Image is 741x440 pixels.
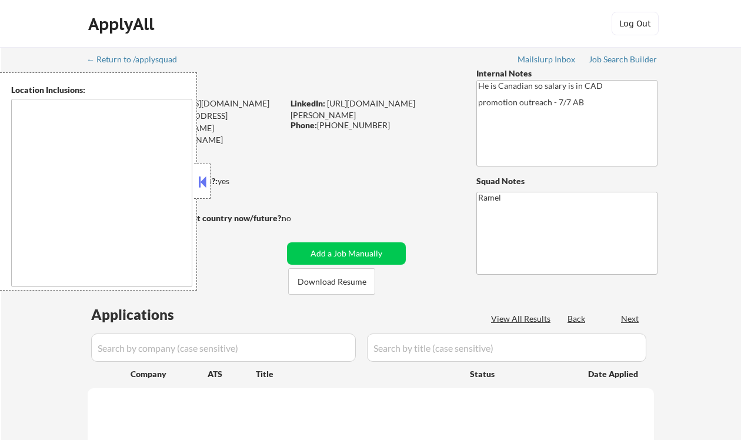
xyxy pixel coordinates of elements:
[91,308,208,322] div: Applications
[291,119,457,131] div: [PHONE_NUMBER]
[287,242,406,265] button: Add a Job Manually
[291,98,325,108] strong: LinkedIn:
[470,363,571,384] div: Status
[86,55,188,66] a: ← Return to /applysquad
[568,313,586,325] div: Back
[91,334,356,362] input: Search by company (case sensitive)
[131,368,208,380] div: Company
[88,14,158,34] div: ApplyAll
[518,55,576,66] a: Mailslurp Inbox
[288,268,375,295] button: Download Resume
[491,313,554,325] div: View All Results
[282,212,315,224] div: no
[518,55,576,64] div: Mailslurp Inbox
[588,368,640,380] div: Date Applied
[86,55,188,64] div: ← Return to /applysquad
[291,98,415,120] a: [URL][DOMAIN_NAME][PERSON_NAME]
[256,368,459,380] div: Title
[612,12,659,35] button: Log Out
[367,334,646,362] input: Search by title (case sensitive)
[11,84,192,96] div: Location Inclusions:
[589,55,657,64] div: Job Search Builder
[291,120,317,130] strong: Phone:
[476,68,657,79] div: Internal Notes
[208,368,256,380] div: ATS
[621,313,640,325] div: Next
[476,175,657,187] div: Squad Notes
